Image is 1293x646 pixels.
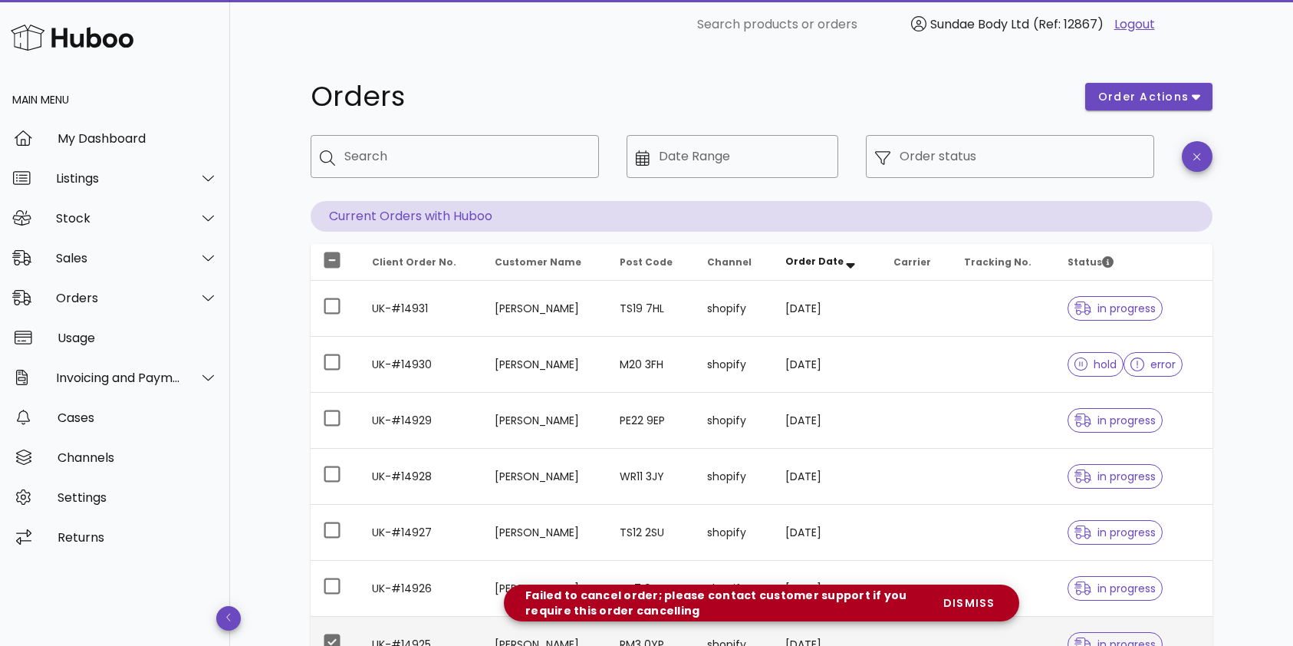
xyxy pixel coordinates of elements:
td: shopify [695,505,772,561]
span: Client Order No. [372,255,456,269]
span: hold [1074,359,1117,370]
td: [PERSON_NAME] [482,449,607,505]
span: Post Code [620,255,673,269]
td: UK-#14930 [360,337,482,393]
td: [DATE] [773,337,882,393]
p: Current Orders with Huboo [311,201,1212,232]
td: TS12 2SU [607,505,695,561]
td: shopify [695,393,772,449]
div: Cases [58,410,218,425]
div: Settings [58,490,218,505]
span: order actions [1097,89,1189,105]
th: Client Order No. [360,244,482,281]
td: [DATE] [773,505,882,561]
td: [DATE] [773,393,882,449]
td: shopify [695,561,772,617]
span: Status [1068,255,1114,269]
td: M20 3FH [607,337,695,393]
span: Tracking No. [964,255,1031,269]
td: PE22 9EP [607,393,695,449]
td: [DATE] [773,449,882,505]
span: dismiss [943,595,995,611]
td: [PERSON_NAME] [482,505,607,561]
th: Order Date: Sorted descending. Activate to remove sorting. [773,244,882,281]
th: Tracking No. [952,244,1055,281]
th: Status [1055,244,1212,281]
span: Carrier [893,255,931,269]
div: Channels [58,450,218,465]
th: Post Code [607,244,695,281]
td: WR11 3JY [607,449,695,505]
span: Channel [707,255,752,269]
th: Carrier [881,244,951,281]
td: UK-#14926 [360,561,482,617]
td: UK-#14929 [360,393,482,449]
h1: Orders [311,83,1067,110]
td: [PERSON_NAME] [482,281,607,337]
td: shopify [695,449,772,505]
td: [DATE] [773,561,882,617]
a: Logout [1114,15,1155,34]
td: shopify [695,281,772,337]
th: Channel [695,244,772,281]
span: in progress [1074,583,1156,594]
button: dismiss [930,588,1007,618]
td: TS19 7HL [607,281,695,337]
div: Stock [56,211,181,226]
div: Usage [58,331,218,345]
span: error [1130,359,1176,370]
span: in progress [1074,527,1156,538]
img: Huboo Logo [11,21,133,54]
span: in progress [1074,415,1156,426]
span: in progress [1074,471,1156,482]
td: DH7 6RN [607,561,695,617]
button: order actions [1085,83,1212,110]
span: Sundae Body Ltd [930,15,1029,33]
td: shopify [695,337,772,393]
span: Customer Name [495,255,581,269]
div: Failed to cancel order; please contact customer support if you require this order cancelling [516,588,930,618]
div: Sales [56,251,181,265]
td: [PERSON_NAME] [482,393,607,449]
td: [PERSON_NAME] [482,337,607,393]
div: Orders [56,291,181,305]
td: [PERSON_NAME] [482,561,607,617]
span: (Ref: 12867) [1033,15,1104,33]
span: in progress [1074,303,1156,314]
th: Customer Name [482,244,607,281]
div: Invoicing and Payments [56,371,181,385]
span: Order Date [785,255,844,268]
div: Returns [58,530,218,545]
div: My Dashboard [58,131,218,146]
div: Listings [56,171,181,186]
td: UK-#14931 [360,281,482,337]
td: [DATE] [773,281,882,337]
td: UK-#14927 [360,505,482,561]
td: UK-#14928 [360,449,482,505]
